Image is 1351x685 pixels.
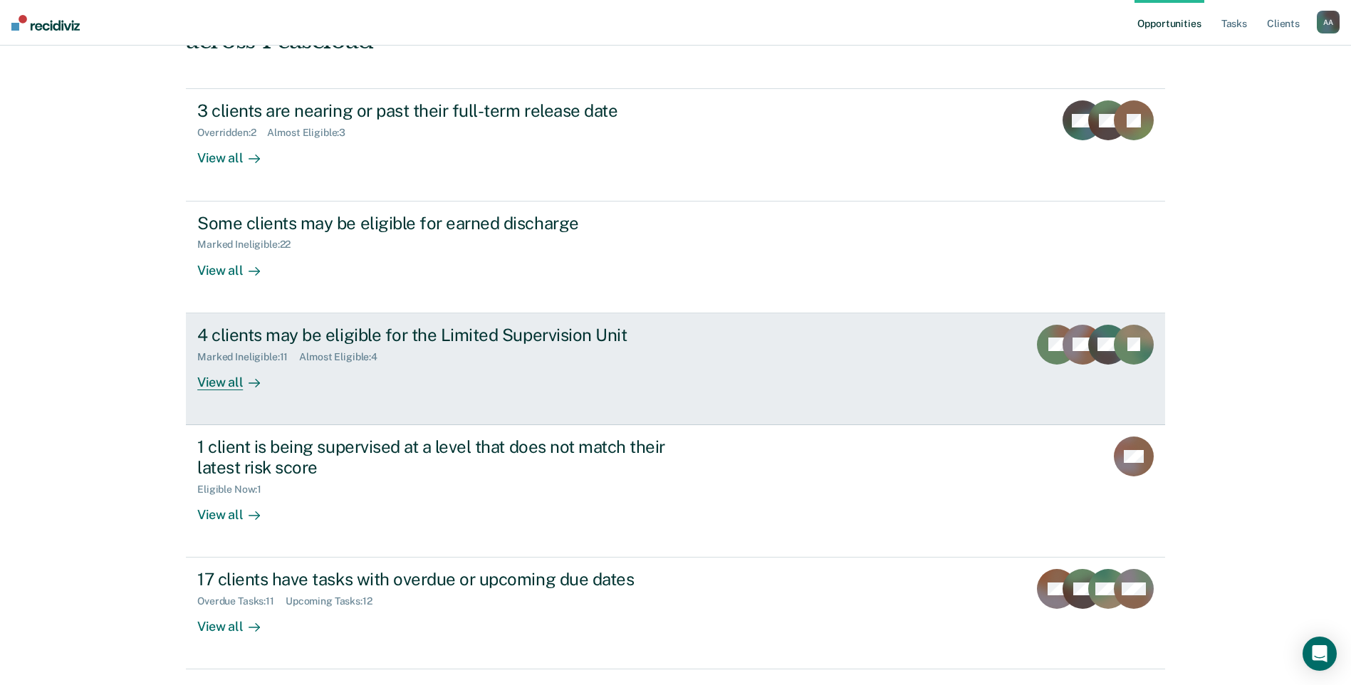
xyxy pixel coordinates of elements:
[197,239,302,251] div: Marked Ineligible : 22
[186,88,1165,201] a: 3 clients are nearing or past their full-term release dateOverridden:2Almost Eligible:3View all
[197,495,277,523] div: View all
[267,127,357,139] div: Almost Eligible : 3
[197,436,697,478] div: 1 client is being supervised at a level that does not match their latest risk score
[11,15,80,31] img: Recidiviz
[1317,11,1340,33] button: AA
[197,139,277,167] div: View all
[197,351,299,363] div: Marked Ineligible : 11
[197,483,273,496] div: Eligible Now : 1
[186,558,1165,669] a: 17 clients have tasks with overdue or upcoming due datesOverdue Tasks:11Upcoming Tasks:12View all
[197,251,277,278] div: View all
[197,569,697,590] div: 17 clients have tasks with overdue or upcoming due dates
[286,595,384,607] div: Upcoming Tasks : 12
[197,100,697,121] div: 3 clients are nearing or past their full-term release date
[186,202,1165,313] a: Some clients may be eligible for earned dischargeMarked Ineligible:22View all
[197,325,697,345] div: 4 clients may be eligible for the Limited Supervision Unit
[299,351,389,363] div: Almost Eligible : 4
[1317,11,1340,33] div: A A
[1303,637,1337,671] div: Open Intercom Messenger
[197,362,277,390] div: View all
[186,425,1165,558] a: 1 client is being supervised at a level that does not match their latest risk scoreEligible Now:1...
[197,127,267,139] div: Overridden : 2
[197,595,286,607] div: Overdue Tasks : 11
[197,607,277,635] div: View all
[186,313,1165,425] a: 4 clients may be eligible for the Limited Supervision UnitMarked Ineligible:11Almost Eligible:4Vi...
[197,213,697,234] div: Some clients may be eligible for earned discharge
